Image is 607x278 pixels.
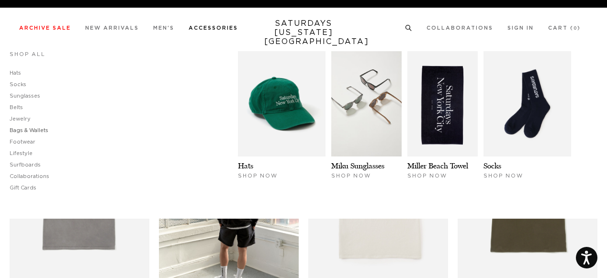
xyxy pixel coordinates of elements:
a: Collaborations [427,25,493,31]
a: Belts [10,105,23,110]
a: Socks [10,82,26,87]
a: Bags & Wallets [10,128,48,133]
a: Jewelry [10,116,31,122]
a: Hats [10,70,21,76]
a: Gift Cards [10,185,36,190]
a: Sunglasses [10,93,40,99]
span: Shop Now [483,173,523,178]
a: Accessories [189,25,238,31]
a: Socks [483,161,501,170]
a: Lifestyle [10,151,33,156]
a: Sign In [507,25,534,31]
a: Cart (0) [548,25,581,31]
a: Collaborations [10,174,49,179]
a: SATURDAYS[US_STATE][GEOGRAPHIC_DATA] [264,19,343,46]
a: Shop All [10,52,45,57]
a: Miku Sunglasses [331,161,384,170]
a: Hats [238,161,253,170]
a: Surfboards [10,162,41,167]
a: New Arrivals [85,25,139,31]
a: Miller Beach Towel [407,161,468,170]
small: 0 [573,26,577,31]
a: Men's [153,25,174,31]
span: Shop Now [238,173,278,178]
a: Archive Sale [19,25,71,31]
a: Footwear [10,139,35,145]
